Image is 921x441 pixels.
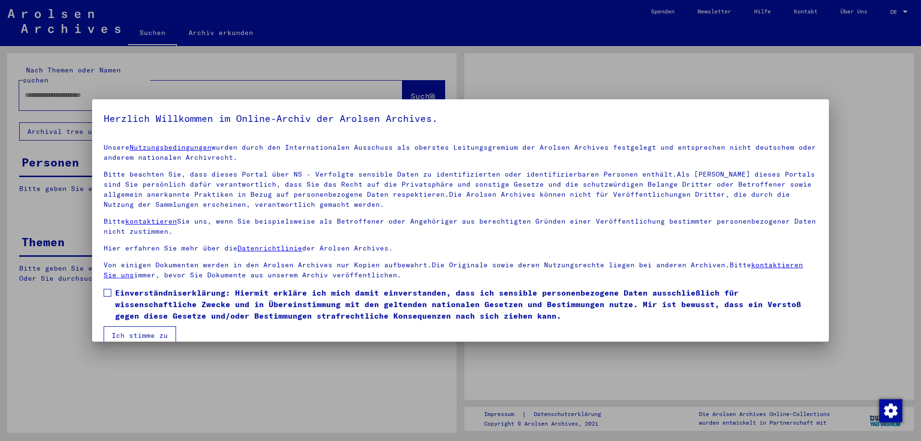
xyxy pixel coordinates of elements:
[104,261,803,279] a: kontaktieren Sie uns
[879,399,902,422] img: Zustimmung ändern
[104,260,817,280] p: Von einigen Dokumenten werden in den Arolsen Archives nur Kopien aufbewahrt.Die Originale sowie d...
[104,326,176,345] button: Ich stimme zu
[237,244,302,252] a: Datenrichtlinie
[125,217,177,226] a: kontaktieren
[104,143,817,163] p: Unsere wurden durch den Internationalen Ausschuss als oberstes Leitungsgremium der Arolsen Archiv...
[104,169,817,210] p: Bitte beachten Sie, dass dieses Portal über NS - Verfolgte sensible Daten zu identifizierten oder...
[104,111,817,126] h5: Herzlich Willkommen im Online-Archiv der Arolsen Archives.
[130,143,212,152] a: Nutzungsbedingungen
[104,216,817,237] p: Bitte Sie uns, wenn Sie beispielsweise als Betroffener oder Angehöriger aus berechtigten Gründen ...
[104,243,817,253] p: Hier erfahren Sie mehr über die der Arolsen Archives.
[115,287,817,322] span: Einverständniserklärung: Hiermit erkläre ich mich damit einverstanden, dass ich sensible personen...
